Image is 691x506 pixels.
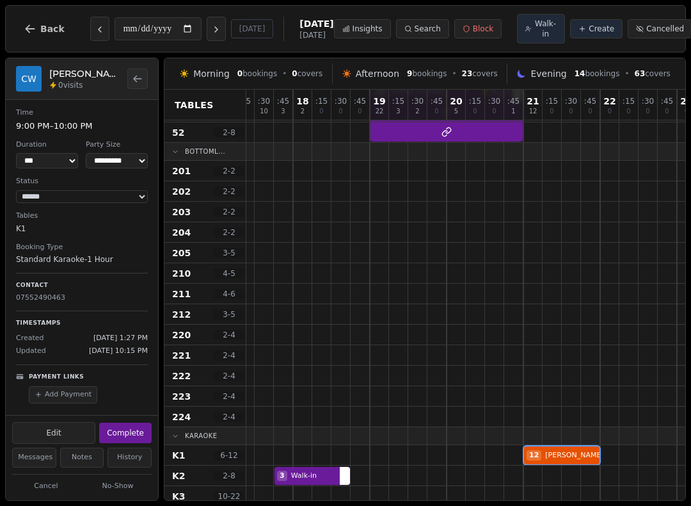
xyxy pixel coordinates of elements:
span: [DATE] [299,17,333,30]
span: 18 [296,97,308,106]
span: : 30 [488,97,500,105]
button: Insights [334,19,391,38]
span: 21 [527,97,539,106]
span: 9 [407,69,412,78]
span: 224 [172,411,191,423]
button: Search [396,19,449,38]
span: : 15 [546,97,558,105]
span: : 30 [411,97,424,105]
span: 4 - 6 [214,289,244,299]
span: Back [40,24,65,33]
span: : 30 [642,97,654,105]
span: 2 - 8 [214,471,244,481]
span: 22 [376,108,384,115]
span: : 45 [277,97,289,105]
span: 2 - 2 [214,227,244,238]
dd: K1 [16,223,148,234]
span: • [282,69,287,79]
span: 223 [172,390,191,403]
span: 0 [338,108,342,115]
dt: Time [16,108,148,118]
button: Complete [99,423,152,443]
span: 1 [511,108,515,115]
span: Karaoke [185,431,218,441]
span: 3 [277,471,287,482]
span: K1 [172,449,186,462]
span: 204 [172,226,191,239]
button: Notes [60,448,104,468]
span: 2 - 4 [214,412,244,422]
span: 202 [172,185,191,198]
dd: Standard Karaoke-1 Hour [16,254,148,265]
span: 2 - 2 [214,166,244,176]
span: 0 [569,108,573,115]
span: [DATE] 10:15 PM [89,346,148,357]
dt: Tables [16,211,148,222]
span: 10 - 22 [214,491,244,502]
span: 0 [473,108,477,115]
button: Previous day [90,17,109,41]
span: Bottoml... [185,147,225,156]
dt: Booking Type [16,242,148,253]
span: 19 [373,97,385,106]
span: 211 [172,288,191,300]
button: History [107,448,152,468]
span: Block [473,24,493,34]
span: 0 [646,108,649,115]
button: No-Show [84,478,152,494]
span: 2 - 4 [214,391,244,402]
span: 0 [292,69,297,78]
button: Edit [12,422,95,444]
span: 0 [588,108,592,115]
span: 2 [415,108,419,115]
span: 0 [665,108,669,115]
span: covers [462,69,498,79]
span: 22 [603,97,616,106]
span: 6 - 12 [214,450,244,461]
span: : 15 [315,97,328,105]
span: bookings [237,69,277,79]
button: Walk-in [517,14,565,44]
span: 2 - 2 [214,207,244,217]
span: 3 - 5 [214,309,244,320]
span: 3 - 5 [214,248,244,258]
span: : 45 [431,97,443,105]
span: Walk-in [534,19,557,39]
p: Timestamps [16,319,148,328]
span: Walk-in [289,471,336,482]
span: Search [415,24,441,34]
span: 2 - 4 [214,371,244,381]
span: 3 [281,108,285,115]
span: 221 [172,349,191,362]
div: CW [16,66,42,92]
span: : 45 [354,97,366,105]
button: Back [13,13,75,44]
dt: Status [16,176,148,187]
span: 0 [237,69,242,78]
dt: Duration [16,140,78,151]
span: 3 [396,108,400,115]
span: 14 [575,69,585,78]
span: Insights [353,24,383,34]
span: : 45 [661,97,673,105]
span: covers [292,69,322,79]
span: : 30 [258,97,270,105]
span: : 30 [335,97,347,105]
span: 201 [172,165,191,177]
span: Updated [16,346,46,357]
span: 0 [550,108,553,115]
span: 205 [172,247,191,259]
span: K3 [172,490,186,503]
span: 52 [172,126,184,139]
span: Tables [175,99,214,111]
span: covers [635,69,671,79]
span: [DATE] 1:27 PM [93,333,148,344]
button: Add Payment [29,386,97,404]
span: 220 [172,329,191,341]
span: : 15 [469,97,481,105]
span: • [624,69,629,79]
dd: 9:00 PM – 10:00 PM [16,120,148,133]
span: 20 [450,97,462,106]
span: Evening [530,67,566,80]
span: 0 [608,108,612,115]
